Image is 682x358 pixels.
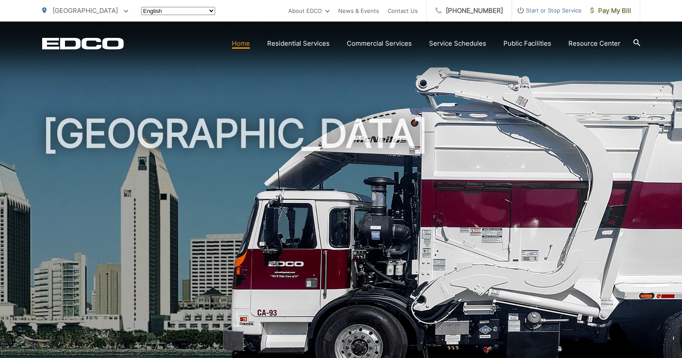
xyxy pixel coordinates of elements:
span: Pay My Bill [590,6,631,16]
a: Residential Services [267,38,330,49]
a: EDCD logo. Return to the homepage. [42,37,124,50]
a: Resource Center [568,38,620,49]
a: Home [232,38,250,49]
a: News & Events [338,6,379,16]
span: [GEOGRAPHIC_DATA] [52,6,118,15]
a: Service Schedules [429,38,486,49]
select: Select a language [141,7,215,15]
a: Public Facilities [503,38,551,49]
a: About EDCO [288,6,330,16]
a: Contact Us [388,6,418,16]
a: Commercial Services [347,38,412,49]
